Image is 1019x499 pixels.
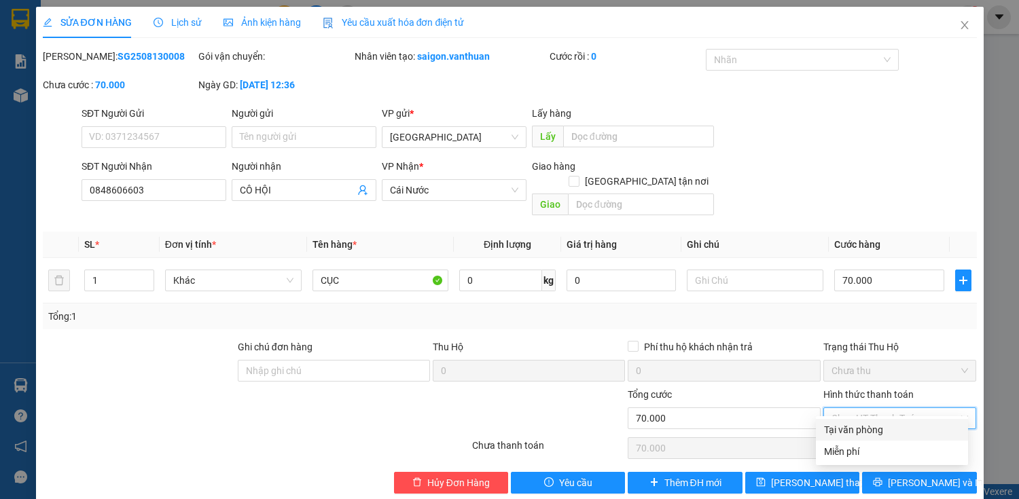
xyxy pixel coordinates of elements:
span: printer [873,477,882,488]
span: [PERSON_NAME] thay đổi [771,475,880,490]
div: Nhân viên tạo: [355,49,547,64]
b: saigon.vanthuan [417,51,490,62]
th: Ghi chú [681,232,829,258]
span: Định lượng [484,239,531,250]
b: SG2508130008 [118,51,185,62]
span: Phí thu hộ khách nhận trả [639,339,758,354]
label: Hình thức thanh toán [823,389,914,400]
div: Gói vận chuyển: [198,49,352,64]
span: Thêm ĐH mới [664,475,721,490]
div: Tại văn phòng [824,422,960,437]
div: SĐT Người Nhận [82,159,226,174]
span: Hủy Đơn Hàng [427,475,490,490]
span: plus [956,275,971,286]
input: Ghi chú đơn hàng [238,360,430,382]
div: Cước rồi : [550,49,703,64]
span: picture [224,18,233,27]
div: 0942050522 [160,44,270,63]
span: close [959,20,970,31]
span: kg [542,270,556,291]
span: Lấy hàng [532,108,571,119]
span: Giá trị hàng [567,239,617,250]
div: Người nhận [232,159,376,174]
span: clock-circle [154,18,163,27]
span: CC : [158,75,177,89]
button: exclamation-circleYêu cầu [511,472,625,494]
input: Ghi Chú [687,270,823,291]
span: Chưa thu [832,361,969,381]
div: Miễn phí [824,444,960,459]
span: edit [43,18,52,27]
span: Lấy [532,126,563,147]
span: Chọn HT Thanh Toán [832,408,969,428]
span: Khác [173,270,293,291]
div: 50.000 [158,71,272,90]
input: VD: Bàn, Ghế [312,270,449,291]
div: Trạng thái Thu Hộ [823,339,977,354]
span: SỬA ĐƠN HÀNG [43,17,132,28]
div: Tên hàng: CỤC ( : 1 ) [12,98,270,115]
button: save[PERSON_NAME] thay đổi [745,472,859,494]
div: Người gửi [232,106,376,121]
span: Thu Hộ [433,341,463,352]
span: Cái Nước [390,180,518,200]
div: Năm Căn [160,12,270,28]
div: Ngày GD: [198,77,352,92]
div: Chưa thanh toán [471,438,627,462]
span: Sài Gòn [390,127,518,147]
div: SĐT Người Gửi [82,106,226,121]
span: Tổng cước [628,389,672,400]
div: [PERSON_NAME]: [43,49,196,64]
span: user-add [357,185,368,196]
div: [PERSON_NAME] [160,28,270,44]
span: Cước hàng [834,239,880,250]
span: [PERSON_NAME] và In [888,475,983,490]
button: plus [955,270,971,291]
span: Giao hàng [532,161,575,172]
div: [GEOGRAPHIC_DATA] [12,12,151,42]
span: Yêu cầu xuất hóa đơn điện tử [323,17,465,28]
span: Đơn vị tính [165,239,216,250]
label: Ghi chú đơn hàng [238,341,312,352]
span: exclamation-circle [544,477,554,488]
button: delete [48,270,70,291]
span: plus [649,477,659,488]
button: deleteHủy Đơn Hàng [394,472,508,494]
input: Dọc đường [568,193,714,215]
span: Lịch sử [154,17,202,28]
div: Chưa cước : [43,77,196,92]
div: VP gửi [382,106,526,121]
div: Tổng: 1 [48,309,395,324]
span: Nhận: [160,13,192,27]
span: Ảnh kiện hàng [224,17,301,28]
span: delete [412,477,422,488]
img: icon [323,18,334,29]
span: SL [84,239,95,250]
span: VP Nhận [382,161,419,172]
span: save [756,477,766,488]
span: Tên hàng [312,239,357,250]
input: Dọc đường [563,126,714,147]
span: Gửi: [12,12,33,26]
button: plusThêm ĐH mới [628,472,742,494]
b: 0 [591,51,596,62]
button: Close [946,7,984,45]
span: [GEOGRAPHIC_DATA] tận nơi [579,174,714,189]
b: [DATE] 12:36 [240,79,295,90]
b: 70.000 [95,79,125,90]
span: SL [122,97,140,116]
span: Giao [532,193,568,215]
span: Yêu cầu [559,475,592,490]
button: printer[PERSON_NAME] và In [862,472,976,494]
